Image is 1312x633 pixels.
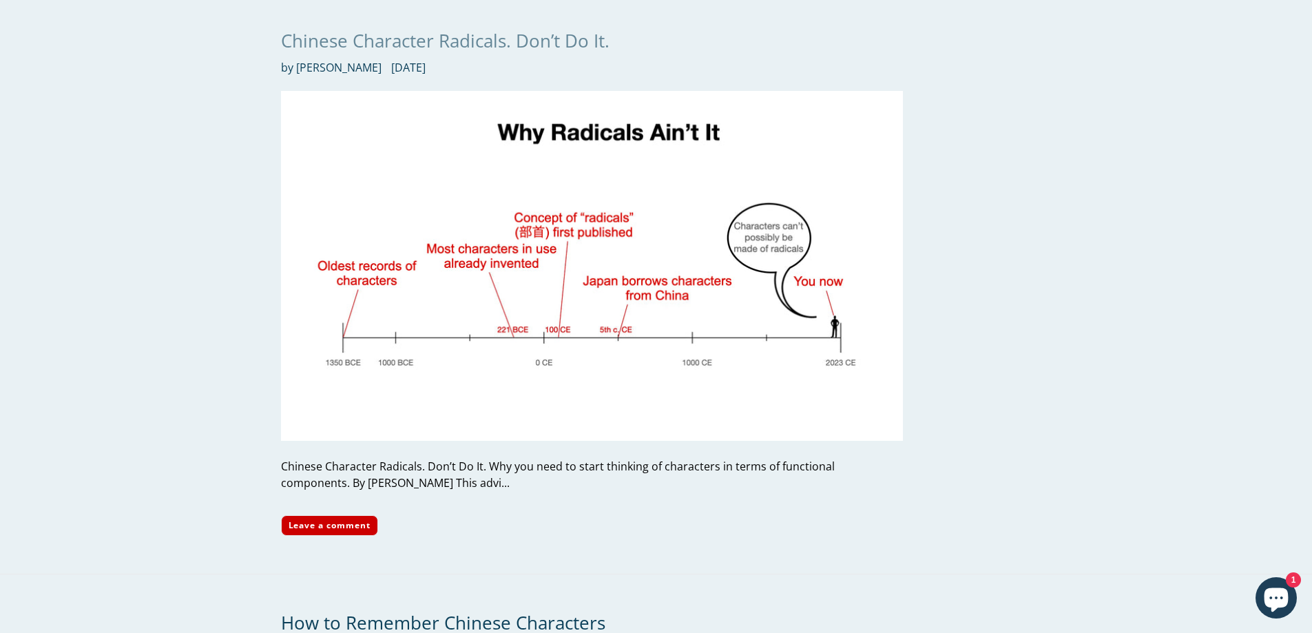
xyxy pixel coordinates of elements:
[281,28,610,53] a: Chinese Character Radicals. Don’t Do It.
[1251,577,1301,622] inbox-online-store-chat: Shopify online store chat
[391,60,426,75] time: [DATE]
[281,458,903,491] div: Chinese Character Radicals. Don’t Do It. Why you need to start thinking of characters in terms of...
[281,59,382,76] span: by [PERSON_NAME]
[281,91,903,441] img: Chinese Character Radicals. Don’t Do It.
[281,515,378,536] a: Leave a comment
